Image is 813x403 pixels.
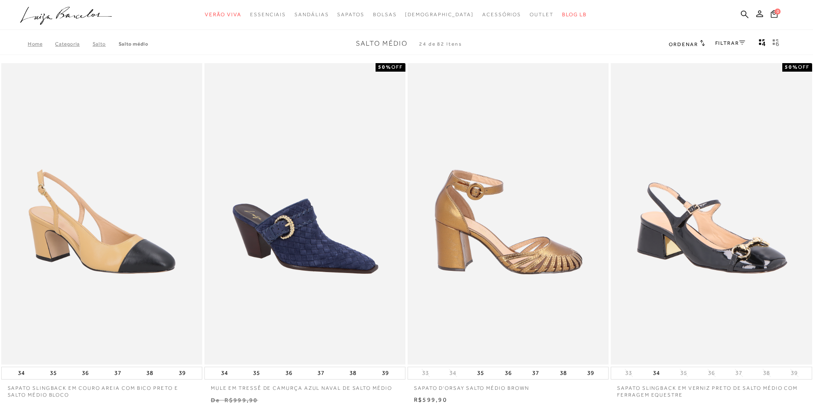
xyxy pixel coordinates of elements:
img: SAPATO SLINGBACK EM VERNIZ PRETO DE SALTO MÉDIO COM FERRAGEM EQUESTRE [612,64,811,363]
a: categoryNavScreenReaderText [530,7,554,23]
a: Home [28,41,55,47]
button: 33 [420,369,431,377]
span: Salto Médio [356,40,408,47]
a: noSubCategoriesText [405,7,474,23]
a: SAPATO D'ORSAY SALTO MÉDIO BROWN [408,380,609,392]
a: Salto Médio [119,41,149,47]
span: BLOG LB [562,12,587,17]
button: Mostrar 4 produtos por linha [756,38,768,49]
a: categoryNavScreenReaderText [337,7,364,23]
span: Ordenar [669,41,698,47]
button: gridText6Desc [770,38,782,49]
a: categoryNavScreenReaderText [294,7,329,23]
button: 37 [733,369,745,377]
button: 37 [112,367,124,379]
a: SAPATO SLINGBACK EM VERNIZ PRETO DE SALTO MÉDIO COM FERRAGEM EQUESTRE SAPATO SLINGBACK EM VERNIZ ... [612,64,811,363]
button: 38 [347,367,359,379]
button: 37 [530,367,542,379]
button: 39 [788,369,800,377]
span: OFF [798,64,810,70]
img: SAPATO SLINGBACK EM COURO AREIA COM BICO PRETO E SALTO MÉDIO BLOCO [2,64,201,363]
button: 34 [650,367,662,379]
span: Bolsas [373,12,397,17]
button: 37 [315,367,327,379]
button: 39 [176,367,188,379]
a: categoryNavScreenReaderText [373,7,397,23]
strong: 50% [785,64,798,70]
span: R$599,90 [414,396,447,403]
span: [DEMOGRAPHIC_DATA] [405,12,474,17]
a: MULE EM TRESSÊ DE CAMURÇA AZUL NAVAL DE SALTO MÉDIO [204,380,405,392]
button: 34 [219,367,230,379]
button: 34 [15,367,27,379]
a: BLOG LB [562,7,587,23]
span: Sandálias [294,12,329,17]
span: Verão Viva [205,12,242,17]
button: 38 [761,369,772,377]
button: 35 [251,367,262,379]
a: SAPATO SLINGBACK EM COURO AREIA COM BICO PRETO E SALTO MÉDIO BLOCO [1,380,202,399]
button: 34 [447,369,459,377]
a: SAPATO D'ORSAY SALTO MÉDIO BROWN [408,64,608,363]
a: SAPATO SLINGBACK EM COURO AREIA COM BICO PRETO E SALTO MÉDIO BLOCO SAPATO SLINGBACK EM COURO AREI... [2,64,201,363]
button: 35 [47,367,59,379]
button: 36 [502,367,514,379]
span: 24 de 82 itens [419,41,462,47]
span: Acessórios [482,12,521,17]
a: categoryNavScreenReaderText [250,7,286,23]
button: 33 [623,369,635,377]
button: 38 [144,367,156,379]
img: SAPATO D'ORSAY SALTO MÉDIO BROWN [408,63,609,365]
span: 0 [775,9,781,14]
span: Sapatos [337,12,364,17]
img: MULE EM TRESSÊ DE CAMURÇA AZUL NAVAL DE SALTO MÉDIO [205,64,405,363]
a: categoryNavScreenReaderText [205,7,242,23]
a: MULE EM TRESSÊ DE CAMURÇA AZUL NAVAL DE SALTO MÉDIO MULE EM TRESSÊ DE CAMURÇA AZUL NAVAL DE SALTO... [205,64,405,363]
button: 39 [379,367,391,379]
a: Salto [93,41,119,47]
button: 35 [475,367,487,379]
button: 39 [585,367,597,379]
a: Categoria [55,41,92,47]
button: 38 [557,367,569,379]
span: Outlet [530,12,554,17]
a: SAPATO SLINGBACK EM VERNIZ PRETO DE SALTO MÉDIO COM FERRAGEM EQUESTRE [611,380,812,399]
button: 36 [79,367,91,379]
a: categoryNavScreenReaderText [482,7,521,23]
span: OFF [391,64,403,70]
button: 0 [768,9,780,21]
a: FILTRAR [715,40,745,46]
button: 35 [678,369,690,377]
button: 36 [283,367,295,379]
strong: 50% [378,64,391,70]
span: Essenciais [250,12,286,17]
button: 36 [705,369,717,377]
